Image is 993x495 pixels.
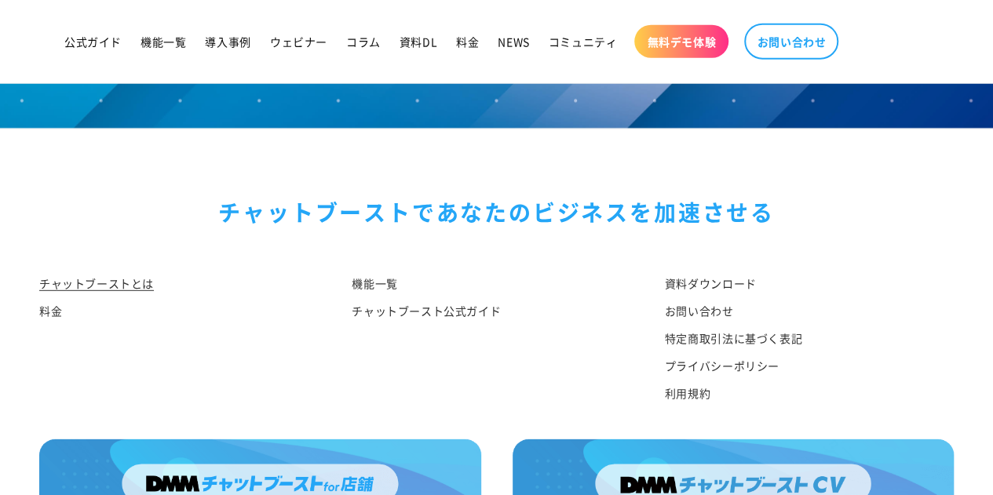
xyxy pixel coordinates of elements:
span: ウェビナー [270,35,327,49]
a: 料金 [447,25,488,58]
div: チャットブーストで あなたのビジネスを加速させる [39,192,954,231]
a: お問い合わせ [744,24,838,60]
span: 公式ガイド [64,35,122,49]
span: コラム [346,35,381,49]
a: 機能一覧 [352,274,397,297]
span: 料金 [456,35,479,49]
span: コミュニティ [549,35,618,49]
a: プライバシーポリシー [665,352,779,380]
a: コラム [337,25,390,58]
a: コミュニティ [539,25,627,58]
a: お問い合わせ [665,297,734,325]
span: お問い合わせ [757,35,826,49]
span: NEWS [498,35,529,49]
a: 特定商取引法に基づく表記 [665,325,802,352]
a: ウェビナー [261,25,337,58]
a: 公式ガイド [55,25,131,58]
a: チャットブースト公式ガイド [352,297,501,325]
a: 導入事例 [195,25,260,58]
span: 資料DL [400,35,437,49]
a: 機能一覧 [131,25,195,58]
a: 無料デモ体験 [634,25,728,58]
a: 利用規約 [665,380,710,407]
a: 料金 [39,297,62,325]
span: 導入事例 [205,35,250,49]
a: 資料ダウンロード [665,274,757,297]
a: NEWS [488,25,538,58]
a: 資料DL [390,25,447,58]
span: 無料デモ体験 [647,35,716,49]
span: 機能一覧 [141,35,186,49]
a: チャットブーストとは [39,274,154,297]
